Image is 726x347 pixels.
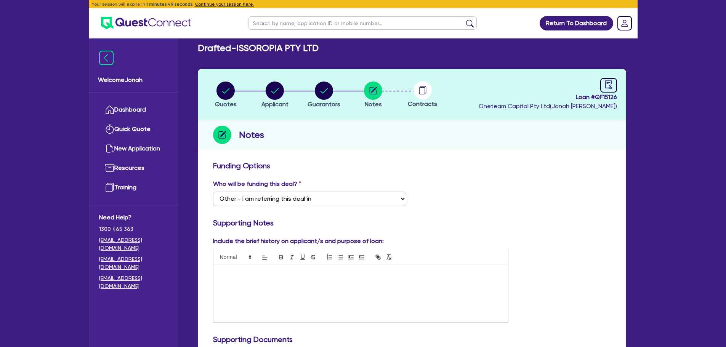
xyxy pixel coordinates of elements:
span: Notes [365,101,382,108]
img: quest-connect-logo-blue [101,17,191,29]
a: audit [600,78,617,93]
span: Contracts [408,100,437,107]
button: Notes [364,81,383,109]
label: Who will be funding this deal? [213,179,301,189]
a: Training [99,178,168,197]
button: Continue your session here. [195,1,254,8]
a: Return To Dashboard [540,16,613,30]
input: Search by name, application ID or mobile number... [248,16,477,30]
span: Applicant [261,101,288,108]
a: New Application [99,139,168,158]
a: Quick Quote [99,120,168,139]
button: Quotes [215,81,237,109]
span: 1 minutes 49 seconds [146,2,192,7]
h2: Drafted - ISSOROPIA PTY LTD [198,43,319,54]
button: Applicant [261,81,289,109]
span: Need Help? [99,213,168,222]
h2: Notes [239,128,264,142]
span: Oneteam Capital Pty Ltd ( Jonah [PERSON_NAME] ) [479,102,617,110]
a: [EMAIL_ADDRESS][DOMAIN_NAME] [99,255,168,271]
span: Quotes [215,101,237,108]
label: Include the brief history on applicant/s and purpose of loan: [213,237,384,246]
img: quick-quote [105,125,114,134]
a: [EMAIL_ADDRESS][DOMAIN_NAME] [99,274,168,290]
span: 1300 465 363 [99,225,168,233]
span: Guarantors [308,101,340,108]
span: Loan # QF15126 [479,93,617,102]
a: Dropdown toggle [615,13,635,33]
img: step-icon [213,126,231,144]
span: Welcome Jonah [98,75,169,85]
h3: Supporting Documents [213,335,611,344]
img: training [105,183,114,192]
span: audit [604,80,613,89]
img: resources [105,163,114,173]
img: new-application [105,144,114,153]
a: Dashboard [99,100,168,120]
a: [EMAIL_ADDRESS][DOMAIN_NAME] [99,236,168,252]
h3: Funding Options [213,161,611,170]
button: Guarantors [307,81,341,109]
img: icon-menu-close [99,51,114,65]
h3: Supporting Notes [213,218,611,227]
a: Resources [99,158,168,178]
